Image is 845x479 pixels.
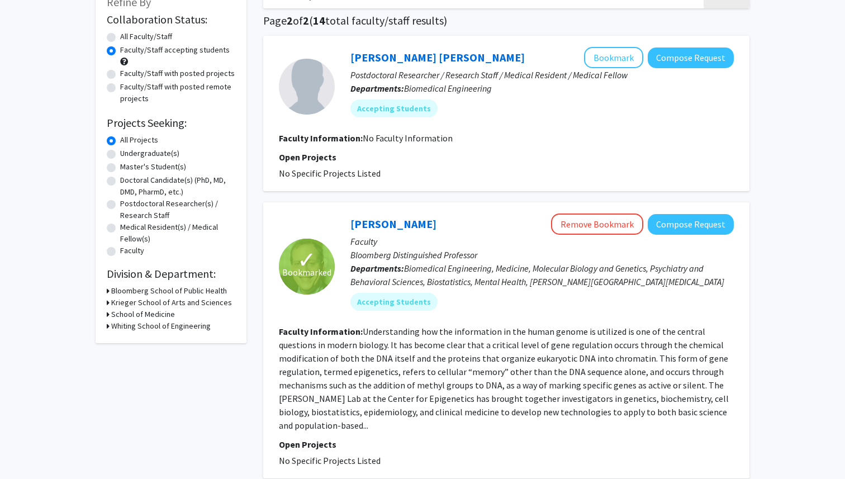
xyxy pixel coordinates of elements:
h3: Bloomberg School of Public Health [111,285,227,297]
button: Remove Bookmark [551,214,643,235]
label: Master's Student(s) [120,161,186,173]
p: Postdoctoral Researcher / Research Staff / Medical Resident / Medical Fellow [350,68,734,82]
span: 2 [287,13,293,27]
p: Open Projects [279,150,734,164]
label: Faculty/Staff accepting students [120,44,230,56]
a: [PERSON_NAME] [350,217,436,231]
span: No Specific Projects Listed [279,455,381,466]
h2: Collaboration Status: [107,13,235,26]
span: No Specific Projects Listed [279,168,381,179]
label: Faculty/Staff with posted projects [120,68,235,79]
h3: Krieger School of Arts and Sciences [111,297,232,309]
iframe: Chat [8,429,48,471]
mat-chip: Accepting Students [350,99,438,117]
b: Faculty Information: [279,326,363,337]
span: Biomedical Engineering [404,83,492,94]
label: Undergraduate(s) [120,148,179,159]
h2: Projects Seeking: [107,116,235,130]
h3: Whiting School of Engineering [111,320,211,332]
span: ✓ [297,254,316,265]
p: Faculty [350,235,734,248]
span: 14 [313,13,325,27]
label: Medical Resident(s) / Medical Fellow(s) [120,221,235,245]
p: Open Projects [279,438,734,451]
b: Faculty Information: [279,132,363,144]
button: Compose Request to Andy Feinberg [648,214,734,235]
a: [PERSON_NAME] [PERSON_NAME] [350,50,525,64]
h3: School of Medicine [111,309,175,320]
label: Postdoctoral Researcher(s) / Research Staff [120,198,235,221]
label: Doctoral Candidate(s) (PhD, MD, DMD, PharmD, etc.) [120,174,235,198]
span: No Faculty Information [363,132,453,144]
span: Biomedical Engineering, Medicine, Molecular Biology and Genetics, Psychiatry and Behavioral Scien... [350,263,724,287]
label: All Projects [120,134,158,146]
p: Bloomberg Distinguished Professor [350,248,734,262]
span: Bookmarked [282,265,331,279]
label: Faculty [120,245,144,257]
button: Add Chun Ming Wu to Bookmarks [584,47,643,68]
h1: Page of ( total faculty/staff results) [263,14,749,27]
span: 2 [303,13,309,27]
b: Departments: [350,83,404,94]
b: Departments: [350,263,404,274]
button: Compose Request to Chun Ming Wu [648,48,734,68]
mat-chip: Accepting Students [350,293,438,311]
label: All Faculty/Staff [120,31,172,42]
label: Faculty/Staff with posted remote projects [120,81,235,105]
fg-read-more: Understanding how the information in the human genome is utilized is one of the central questions... [279,326,729,431]
h2: Division & Department: [107,267,235,281]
